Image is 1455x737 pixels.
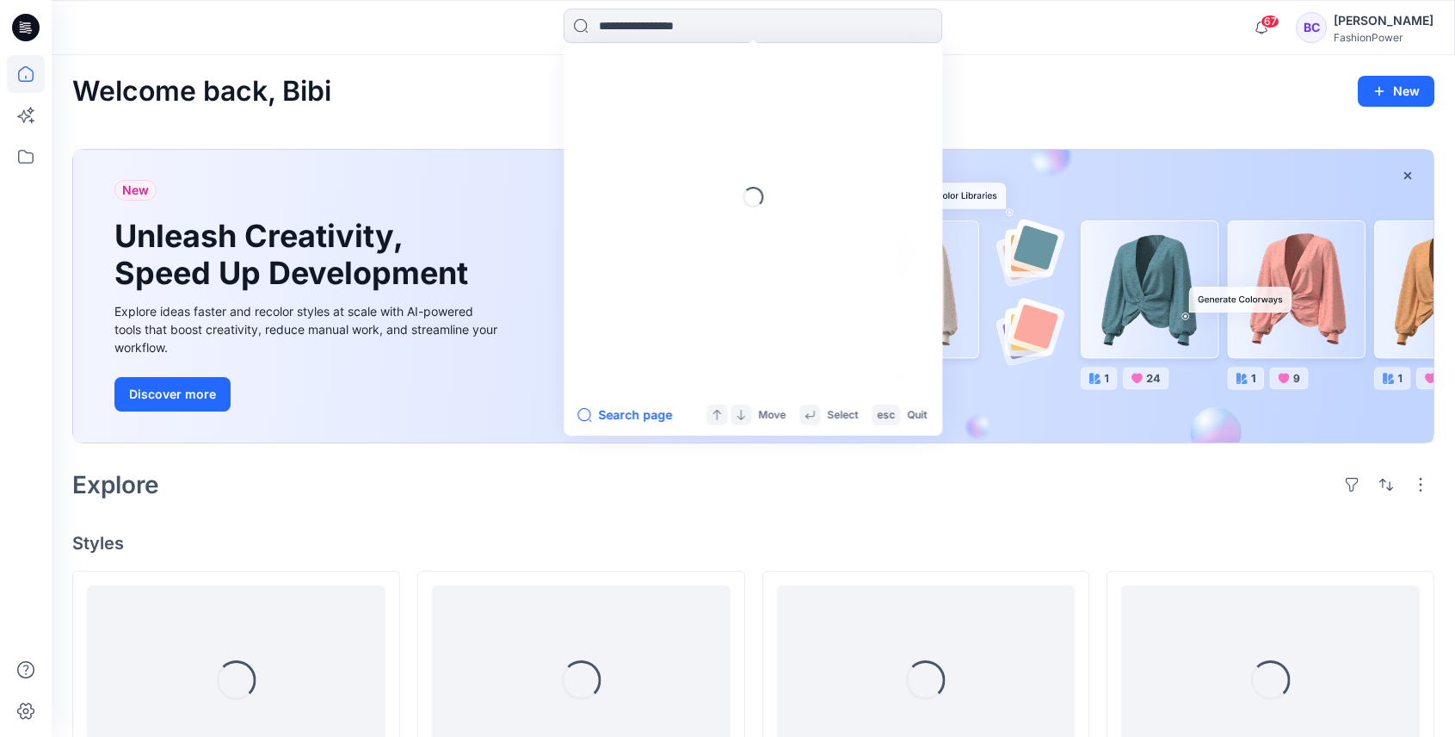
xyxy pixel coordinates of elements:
button: New [1358,76,1434,107]
h4: Styles [72,533,1434,554]
h2: Explore [72,471,159,499]
span: New [122,180,149,201]
h1: Unleash Creativity, Speed Up Development [114,218,476,292]
p: Quit [907,406,927,424]
h2: Welcome back, Bibi [72,76,331,108]
button: Search page [577,405,672,425]
p: Move [758,406,786,424]
div: FashionPower [1334,31,1433,44]
a: Discover more [114,377,502,412]
div: Explore ideas faster and recolor styles at scale with AI-powered tools that boost creativity, red... [114,302,502,356]
p: Select [827,406,858,424]
button: Discover more [114,377,231,412]
p: esc [877,406,895,424]
div: [PERSON_NAME] [1334,10,1433,31]
div: BC [1296,12,1327,43]
span: 67 [1261,15,1279,28]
